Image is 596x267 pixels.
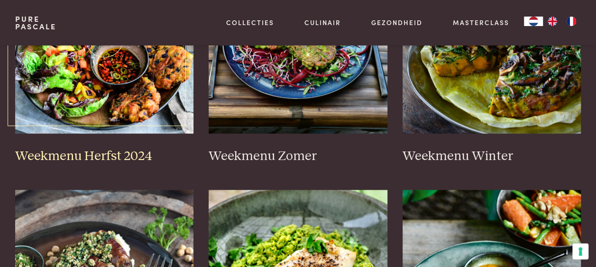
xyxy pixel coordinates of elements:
a: EN [543,17,562,26]
aside: Language selected: Nederlands [524,17,581,26]
a: Collecties [226,18,274,27]
div: Language [524,17,543,26]
a: Masterclass [452,18,509,27]
a: FR [562,17,581,26]
a: NL [524,17,543,26]
h3: Weekmenu Zomer [209,148,387,165]
a: PurePascale [15,15,56,30]
h3: Weekmenu Winter [403,148,581,165]
button: Uw voorkeuren voor toestemming voor trackingtechnologieën [572,243,588,259]
h3: Weekmenu Herfst 2024 [15,148,194,165]
ul: Language list [543,17,581,26]
a: Gezondheid [371,18,422,27]
a: Culinair [304,18,341,27]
